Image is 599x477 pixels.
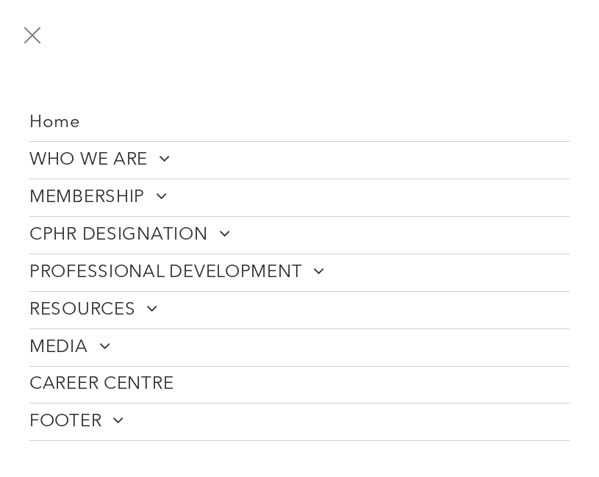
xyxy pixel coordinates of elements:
a: RESOURCES [29,292,570,329]
a: MEDIA [29,329,570,366]
a: MEMBERSHIP [29,179,570,216]
a: Home [29,105,570,141]
a: WHO WE ARE [29,142,570,179]
button: menu [13,16,51,54]
a: FOOTER [29,404,570,440]
a: CAREER CENTRE [29,367,570,403]
a: CPHR DESIGNATION [29,217,570,254]
a: PROFESSIONAL DEVELOPMENT [29,254,570,291]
